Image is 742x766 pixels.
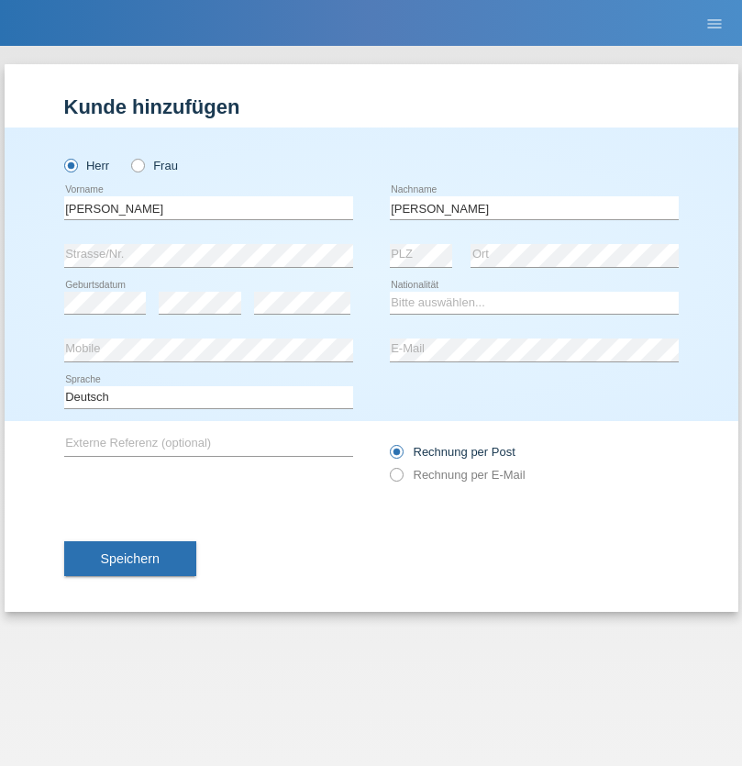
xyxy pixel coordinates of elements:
label: Frau [131,159,178,172]
span: Speichern [101,551,160,566]
label: Herr [64,159,110,172]
i: menu [705,15,724,33]
input: Frau [131,159,143,171]
label: Rechnung per Post [390,445,515,459]
input: Herr [64,159,76,171]
input: Rechnung per E-Mail [390,468,402,491]
a: menu [696,17,733,28]
input: Rechnung per Post [390,445,402,468]
h1: Kunde hinzufügen [64,95,679,118]
button: Speichern [64,541,196,576]
label: Rechnung per E-Mail [390,468,526,482]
